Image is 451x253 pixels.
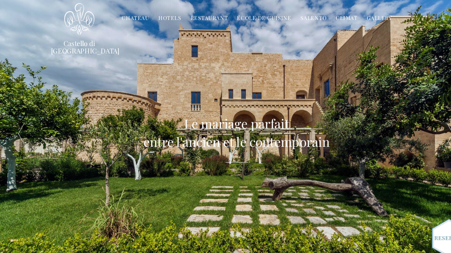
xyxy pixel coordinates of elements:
img: Castello di Ugento [63,3,92,33]
a: Chateau [118,14,144,22]
a: Hotels [152,14,174,22]
a: Climat [320,14,341,22]
img: Français [434,15,440,19]
h2: Le mariage parfait entre l'ancien et le contemporain [138,109,315,142]
a: Restaurant [183,14,218,22]
a: École de Cuisine [227,14,278,22]
a: Castello di [GEOGRAPHIC_DATA] [51,37,104,52]
img: Book_Button_French.png [411,207,444,244]
a: Gallery [350,14,374,22]
a: Salento [287,14,312,22]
